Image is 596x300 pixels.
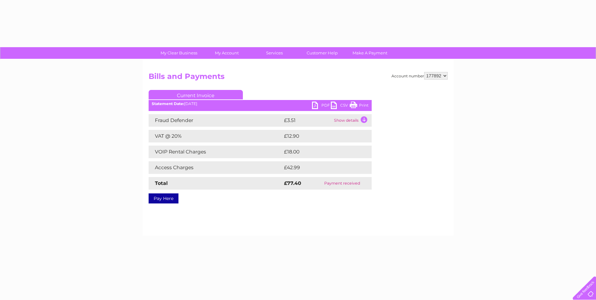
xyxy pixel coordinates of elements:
[149,114,282,127] td: Fraud Defender
[312,102,331,111] a: PDF
[350,102,369,111] a: Print
[282,161,359,174] td: £42.99
[391,72,448,80] div: Account number
[149,193,178,203] a: Pay Here
[332,114,372,127] td: Show details
[149,90,243,99] a: Current Invoice
[149,130,282,142] td: VAT @ 20%
[249,47,300,59] a: Services
[155,180,168,186] strong: Total
[313,177,371,190] td: Payment received
[344,47,396,59] a: Make A Payment
[149,72,448,84] h2: Bills and Payments
[282,146,359,158] td: £18.00
[152,101,184,106] b: Statement Date:
[149,161,282,174] td: Access Charges
[153,47,205,59] a: My Clear Business
[284,180,301,186] strong: £77.40
[149,102,372,106] div: [DATE]
[149,146,282,158] td: VOIP Rental Charges
[201,47,253,59] a: My Account
[282,130,358,142] td: £12.90
[331,102,350,111] a: CSV
[282,114,332,127] td: £3.51
[296,47,348,59] a: Customer Help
